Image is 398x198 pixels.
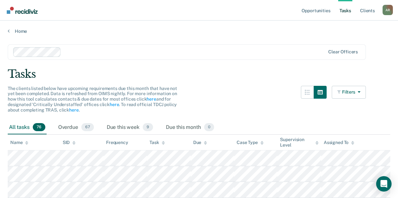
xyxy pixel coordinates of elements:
span: 76 [33,123,45,131]
span: 67 [81,123,94,131]
button: Filters [332,86,366,99]
div: Due [193,140,207,145]
a: here [147,96,156,102]
span: The clients listed below have upcoming requirements due this month that have not yet been complet... [8,86,177,113]
a: here [110,102,119,107]
a: here [69,107,78,113]
div: Frequency [106,140,128,145]
div: Assigned To [324,140,354,145]
div: All tasks76 [8,121,47,135]
div: Due this month0 [165,121,215,135]
div: A R [383,5,393,15]
div: Task [149,140,165,145]
div: Clear officers [328,49,358,55]
div: Due this week9 [105,121,154,135]
div: Overdue67 [57,121,95,135]
div: Tasks [8,67,390,81]
span: 0 [204,123,214,131]
div: Case Type [237,140,264,145]
div: Open Intercom Messenger [376,176,392,192]
span: 9 [143,123,153,131]
button: Profile dropdown button [383,5,393,15]
img: Recidiviz [7,7,38,14]
div: Name [10,140,28,145]
div: Supervision Level [280,137,318,148]
a: Home [8,28,390,34]
div: SID [63,140,76,145]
